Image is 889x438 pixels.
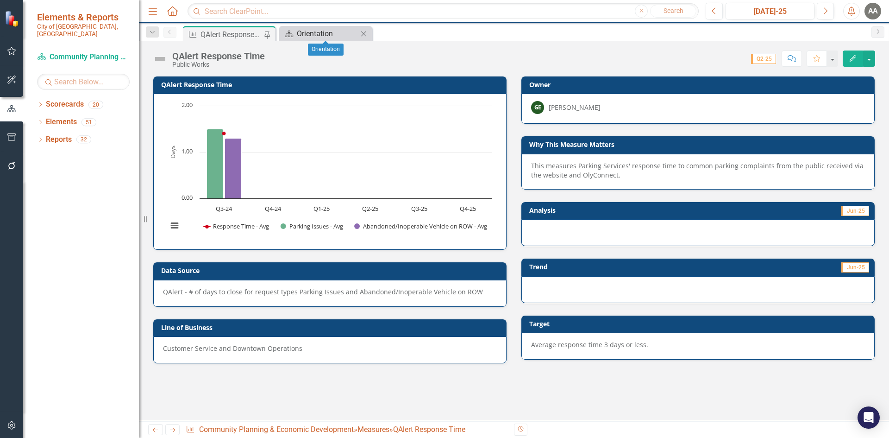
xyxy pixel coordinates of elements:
[207,129,224,199] path: Q3-24, 1.5. Parking Issues - Avg.
[858,406,880,429] div: Open Intercom Messenger
[200,29,262,40] div: QAlert Response Time
[46,134,72,145] a: Reports
[281,222,344,230] button: Show Parking Issues - Avg
[362,204,378,213] text: Q2-25
[37,52,130,63] a: Community Planning & Economic Development
[37,12,130,23] span: Elements & Reports
[76,136,91,144] div: 32
[529,81,870,88] h3: Owner
[282,28,358,39] a: Orientation
[265,204,282,213] text: Q4-24
[153,51,168,66] img: Not Defined
[460,204,476,213] text: Q4-25
[529,207,693,214] h3: Analysis
[354,222,488,230] button: Show Abandoned/Inoperable Vehicle on ROW - Avg
[161,81,502,88] h3: QAlert Response Time
[864,3,881,19] button: AA
[186,425,507,435] div: » »
[549,103,601,112] div: [PERSON_NAME]
[163,287,497,297] div: QAlert - # of days to close for request types Parking Issues and Abandoned/Inoperable Vehicle on ROW
[88,101,103,108] div: 20
[163,101,497,240] svg: Interactive chart
[222,132,226,135] path: Q3-24, 1.4. Response Time - Avg.
[172,61,265,68] div: Public Works
[163,101,497,240] div: Chart. Highcharts interactive chart.
[4,10,22,27] img: ClearPoint Strategy
[188,3,699,19] input: Search ClearPoint...
[726,3,814,19] button: [DATE]-25
[199,425,354,434] a: Community Planning & Economic Development
[161,324,502,331] h3: Line of Business
[297,28,358,39] div: Orientation
[841,206,869,216] span: Jun-25
[172,51,265,61] div: QAlert Response Time
[161,267,502,274] h3: Data Source
[46,117,77,127] a: Elements
[664,7,683,14] span: Search
[313,204,330,213] text: Q1-25
[182,193,193,202] text: 0.00
[841,262,869,273] span: Jun-25
[81,118,96,126] div: 51
[393,425,465,434] div: QAlert Response Time
[650,5,696,18] button: Search
[182,101,193,109] text: 2.00
[357,425,389,434] a: Measures
[531,161,864,179] span: This measures Parking Services' response time to common parking complaints from the public receiv...
[222,132,226,135] g: Response Time - Avg, series 1 of 3. Line with 6 data points.
[529,141,870,148] h3: Why This Measure Matters
[225,139,242,199] path: Q3-24, 1.3. Abandoned/Inoperable Vehicle on ROW - Avg.
[169,146,177,159] text: Days
[751,54,776,64] span: Q2-25
[411,204,427,213] text: Q3-25
[182,147,193,155] text: 1.00
[37,23,130,38] small: City of [GEOGRAPHIC_DATA], [GEOGRAPHIC_DATA]
[204,222,270,230] button: Show Response Time - Avg
[37,74,130,90] input: Search Below...
[531,340,648,349] span: Average response time 3 days or less.
[46,99,84,110] a: Scorecards
[216,204,232,213] text: Q3-24
[225,106,469,199] g: Abandoned/Inoperable Vehicle on ROW - Avg, series 3 of 3. Bar series with 6 bars.
[529,263,663,270] h3: Trend
[207,106,469,199] g: Parking Issues - Avg, series 2 of 3. Bar series with 6 bars.
[729,6,811,17] div: [DATE]-25
[531,101,544,114] div: GE
[529,320,870,327] h3: Target
[168,219,181,232] button: View chart menu, Chart
[163,344,302,353] span: Customer Service and Downtown Operations
[308,44,344,56] div: Orientation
